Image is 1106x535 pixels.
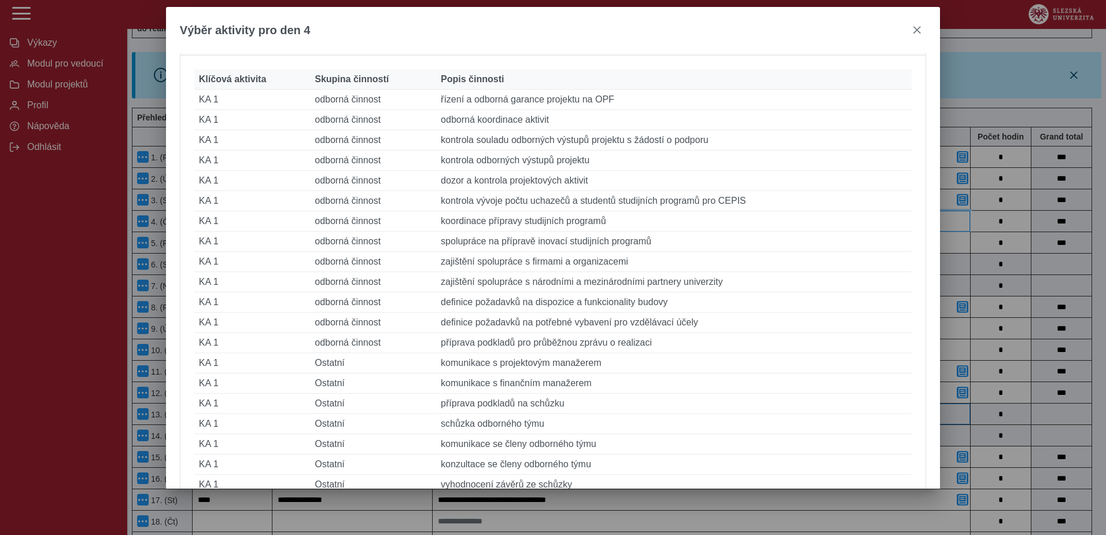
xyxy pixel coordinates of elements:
span: Skupina činností [315,74,389,85]
td: Ostatní [310,414,436,434]
td: KA 1 [194,292,310,313]
td: Ostatní [310,434,436,455]
td: odborná činnost [310,191,436,211]
td: kontrola odborných výstupů projektu [436,151,912,171]
td: Ostatní [310,373,436,394]
td: vyhodnocení závěrů ze schůzky [436,475,912,495]
td: Ostatní [310,394,436,414]
td: KA 1 [194,475,310,495]
td: odborná činnost [310,130,436,151]
td: definice požadavků na dispozice a funkcionality budovy [436,292,912,313]
td: příprava podkladů na schůzku [436,394,912,414]
td: odborná činnost [310,90,436,110]
span: Klíčová aktivita [199,74,267,85]
td: konzultace se členy odborného týmu [436,455,912,475]
td: KA 1 [194,373,310,394]
td: KA 1 [194,353,310,373]
td: KA 1 [194,434,310,455]
td: odborná činnost [310,110,436,130]
td: komunikace s projektovým manažerem [436,353,912,373]
td: kontrola vývoje počtu uchazečů a studentů studijních programů pro CEPIS [436,191,912,211]
td: KA 1 [194,130,310,151]
td: definice požadavků na potřebné vybavení pro vzdělávací účely [436,313,912,333]
td: odborná činnost [310,333,436,353]
td: odborná činnost [310,252,436,272]
td: KA 1 [194,313,310,333]
td: spolupráce na přípravě inovací studijních programů [436,232,912,252]
td: KA 1 [194,414,310,434]
td: odborná činnost [310,151,436,171]
td: KA 1 [194,191,310,211]
td: zajištění spolupráce s národními a mezinárodními partnery univerzity [436,272,912,292]
td: zajištění spolupráce s firmami a organizacemi [436,252,912,272]
td: KA 1 [194,455,310,475]
td: dozor a kontrola projektových aktivit [436,171,912,191]
td: odborná činnost [310,272,436,292]
td: Ostatní [310,353,436,373]
td: komunikace se členy odborného týmu [436,434,912,455]
td: příprava podkladů pro průběžnou zprávu o realizaci [436,333,912,353]
td: odborná činnost [310,171,436,191]
td: koordinace přípravy studijních programů [436,211,912,232]
td: odborná činnost [310,232,436,252]
button: close [908,21,926,39]
td: KA 1 [194,394,310,414]
td: odborná koordinace aktivit [436,110,912,130]
td: odborná činnost [310,292,436,313]
td: odborná činnost [310,211,436,232]
td: KA 1 [194,272,310,292]
td: KA 1 [194,110,310,130]
td: schůzka odborného týmu [436,414,912,434]
td: KA 1 [194,171,310,191]
td: KA 1 [194,90,310,110]
td: KA 1 [194,232,310,252]
td: Ostatní [310,475,436,495]
td: KA 1 [194,252,310,272]
td: kontrola souladu odborných výstupů projektu s žádostí o podporu [436,130,912,151]
td: komunikace s finančním manažerem [436,373,912,394]
td: Ostatní [310,455,436,475]
td: odborná činnost [310,313,436,333]
td: KA 1 [194,151,310,171]
td: KA 1 [194,333,310,353]
td: řízení a odborná garance projektu na OPF [436,90,912,110]
span: Popis činnosti [441,74,504,85]
td: KA 1 [194,211,310,232]
span: Výběr aktivity pro den 4 [180,24,311,37]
